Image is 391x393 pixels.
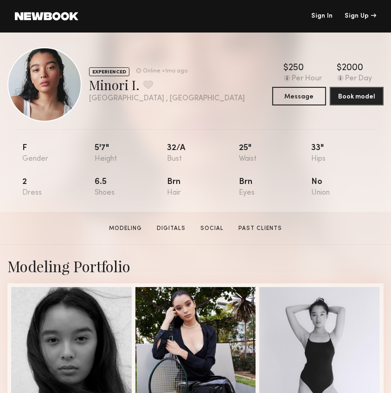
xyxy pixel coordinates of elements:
button: Message [272,87,326,105]
div: Per Day [346,75,372,83]
div: Modeling Portfolio [7,256,384,276]
div: [GEOGRAPHIC_DATA] , [GEOGRAPHIC_DATA] [89,95,245,103]
a: Past Clients [235,224,286,233]
div: No [311,178,384,197]
div: Online +1mo ago [143,68,187,74]
div: EXPERIENCED [89,67,129,76]
div: $ [337,64,342,73]
a: Modeling [105,224,146,233]
div: Brn [239,178,311,197]
div: $ [284,64,289,73]
div: Per Hour [292,75,322,83]
div: 6.5 [95,178,167,197]
div: F [22,144,95,163]
div: Brn [167,178,239,197]
a: Social [197,224,227,233]
div: Minori I. [89,76,245,93]
a: Sign In [311,13,333,20]
div: 5'7" [95,144,167,163]
div: 2000 [342,64,364,73]
button: Book model [330,87,384,105]
div: 33" [311,144,384,163]
div: 25" [239,144,311,163]
div: 250 [289,64,304,73]
div: Sign Up [345,13,376,20]
div: 2 [22,178,95,197]
div: 32/a [167,144,239,163]
a: Digitals [153,224,189,233]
